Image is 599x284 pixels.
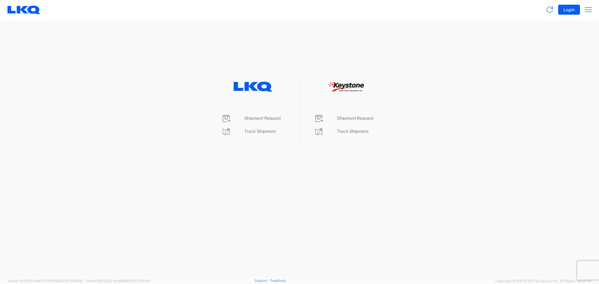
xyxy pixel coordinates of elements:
span: [DATE] 11:51:43 [127,279,150,283]
span: Track Shipment [244,129,276,134]
a: Support [255,279,270,282]
span: Client: 2025.21.0-f0c8481 [86,279,150,283]
span: Shipment Request [244,116,281,121]
span: Track Shipment [337,129,368,134]
a: Shipment Request [314,116,373,121]
span: Shipment Request [337,116,373,121]
button: Login [558,5,580,15]
span: Server: 2025.21.0-667a72bf6fa [7,279,83,283]
a: Feedback [270,279,286,282]
a: Track Shipment [314,129,368,134]
a: Track Shipment [221,129,276,134]
span: [DATE] 10:54:32 [58,279,83,283]
a: Shipment Request [221,116,281,121]
span: Copyright © [DATE]-[DATE] Agistix Inc., All Rights Reserved [495,278,592,284]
